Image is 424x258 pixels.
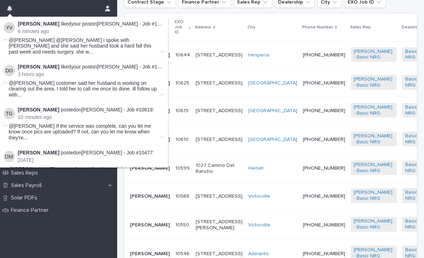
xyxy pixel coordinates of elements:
[18,150,59,155] strong: [PERSON_NAME]
[405,104,420,116] a: Basic NRG
[130,251,170,257] p: [PERSON_NAME]
[405,218,420,230] a: Basic NRG
[405,76,420,88] a: Basic NRG
[248,23,255,31] p: City
[81,150,153,155] a: [PERSON_NAME] - Job #10477
[402,23,424,31] p: Dealership
[8,182,47,189] p: Sales Payroll
[303,53,345,57] a: [PHONE_NUMBER]
[196,137,243,143] p: [STREET_ADDRESS]
[18,150,164,156] p: posted on :
[4,151,15,162] img: Daniel Murphy
[130,222,170,228] p: [PERSON_NAME]
[248,222,270,228] a: Victorville
[196,193,243,199] p: [STREET_ADDRESS]
[18,107,164,113] p: posted on :
[196,108,243,114] p: [STREET_ADDRESS]
[248,52,269,58] a: Hesperia
[354,162,394,174] a: [PERSON_NAME] - Basic NRG
[354,76,394,88] a: [PERSON_NAME] - Basic NRG
[303,194,345,199] a: [PHONE_NUMBER]
[405,162,420,174] a: Basic NRG
[4,22,15,33] img: Yaita Valdez
[175,79,191,86] p: 10625
[4,108,15,119] img: Tristin Gravitt
[175,249,191,257] p: 10546
[130,165,170,171] p: [PERSON_NAME]
[302,23,333,31] p: Phone Number
[18,64,59,70] strong: [PERSON_NAME]
[18,21,59,27] strong: [PERSON_NAME]
[8,207,54,214] p: Finance Partner
[248,251,269,257] a: Adelanto
[18,114,164,120] p: 10 minutes ago
[18,71,164,77] p: 3 hours ago
[175,18,187,36] p: EXO Job ID
[248,108,297,114] a: [GEOGRAPHIC_DATA]
[248,137,297,143] a: [GEOGRAPHIC_DATA]
[303,251,345,256] a: [PHONE_NUMBER]
[405,49,420,61] a: Basic NRG
[175,164,191,171] p: 10599
[248,165,263,171] a: Hemet
[354,190,394,202] a: [PERSON_NAME] - Basic NRG
[248,193,270,199] a: Victorville
[405,133,420,145] a: Basic NRG
[303,81,345,86] a: [PHONE_NUMBER]
[81,107,153,112] a: [PERSON_NAME] - Job #10619
[18,64,164,70] p: liked your post on [PERSON_NAME] - Job #10625 :
[18,28,164,34] p: 6 minutes ago
[18,157,164,163] p: [DATE]
[354,104,394,116] a: [PERSON_NAME] - Basic NRG
[195,23,211,31] p: Address
[196,52,243,58] p: [STREET_ADDRESS]
[175,51,191,58] p: 10644
[9,166,144,172] span: @[PERSON_NAME] . my apologies, the photos didn't upload
[303,137,345,142] a: [PHONE_NUMBER]
[175,221,191,228] p: 10550
[9,37,159,55] span: @[PERSON_NAME] @[PERSON_NAME] i spoke with [PERSON_NAME] and she said her husband took a hard fal...
[196,163,243,175] p: 1027 Camino Del Rancho
[18,107,59,112] strong: [PERSON_NAME]
[354,218,394,230] a: [PERSON_NAME] - Basic NRG
[4,65,15,76] img: Danny Orozco
[8,170,44,176] p: Sales Reps
[196,80,243,86] p: [STREET_ADDRESS]
[248,80,297,86] a: [GEOGRAPHIC_DATA]
[303,166,345,171] a: [PHONE_NUMBER]
[9,123,159,141] span: @[PERSON_NAME] If the service was complete, can you let me know once pics are uploaded? If not, c...
[9,80,159,98] span: @[PERSON_NAME] customer said her husband is working on clearing out the area. I told her to call ...
[8,194,43,201] p: Solar PDFs
[196,219,243,231] p: [STREET_ADDRESS][PERSON_NAME]
[130,193,170,199] p: [PERSON_NAME]
[350,23,371,31] p: Sales Rep
[354,49,394,61] a: [PERSON_NAME] - Basic NRG
[175,106,190,114] p: 10619
[18,21,164,27] p: liked your post on [PERSON_NAME] - Job #10625 :
[175,135,190,143] p: 10610
[303,223,345,227] a: [PHONE_NUMBER]
[354,133,394,145] a: [PERSON_NAME] - Basic NRG
[405,190,420,202] a: Basic NRG
[196,251,243,257] p: [STREET_ADDRESS]
[303,108,345,113] a: [PHONE_NUMBER]
[175,192,191,199] p: 10568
